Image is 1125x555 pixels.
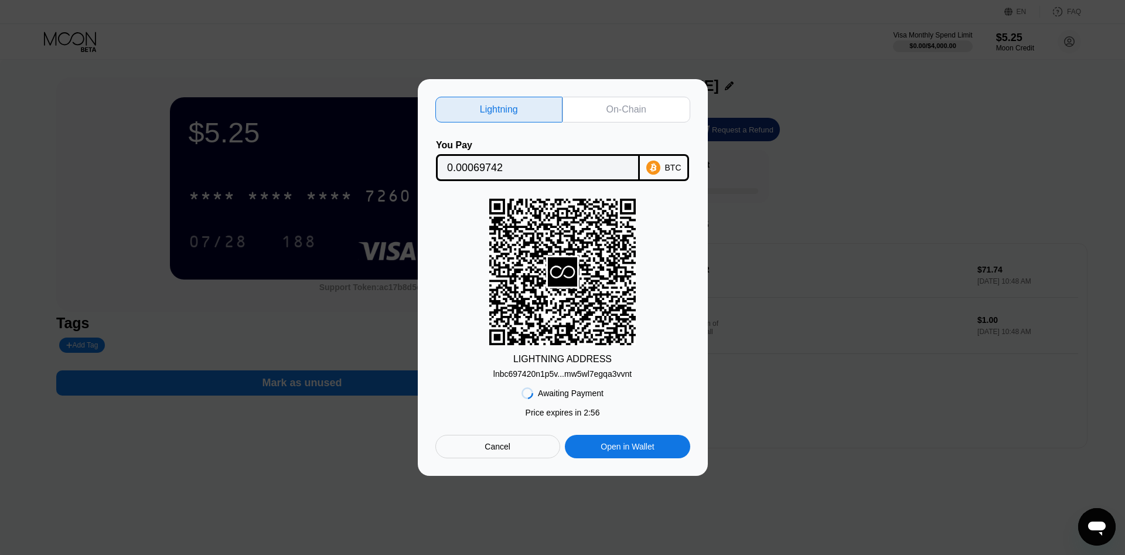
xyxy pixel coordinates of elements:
[435,97,563,122] div: Lightning
[584,408,599,417] span: 2 : 56
[435,435,560,458] div: Cancel
[538,389,604,398] div: Awaiting Payment
[493,369,632,379] div: lnbc697420n1p5v...mw5wl7egqa3vvnt
[480,104,518,115] div: Lightning
[526,408,600,417] div: Price expires in
[485,441,510,452] div: Cancel
[436,140,640,151] div: You Pay
[565,435,690,458] div: Open in Wallet
[435,140,690,181] div: You PayBTC
[1078,508,1116,546] iframe: Button to launch messaging window
[601,441,654,452] div: Open in Wallet
[493,365,632,379] div: lnbc697420n1p5v...mw5wl7egqa3vvnt
[606,104,646,115] div: On-Chain
[562,97,690,122] div: On-Chain
[665,163,681,172] div: BTC
[513,354,612,365] div: LIGHTNING ADDRESS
